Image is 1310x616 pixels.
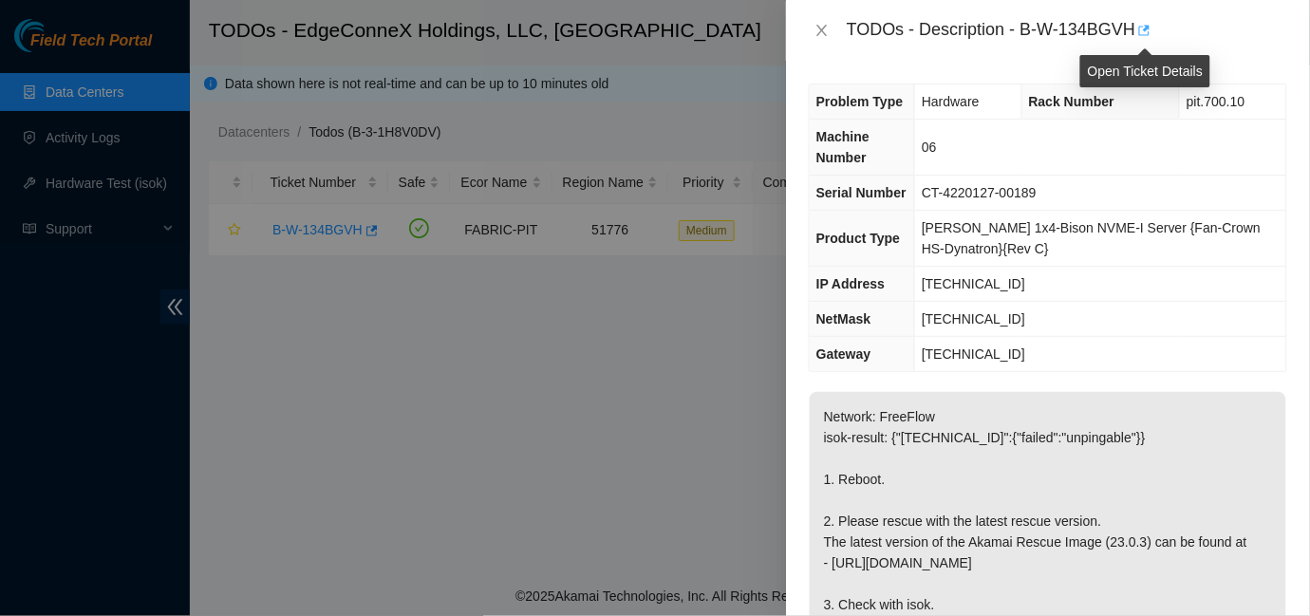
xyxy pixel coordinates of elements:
span: [TECHNICAL_ID] [922,276,1025,291]
span: Hardware [922,94,980,109]
span: IP Address [816,276,885,291]
span: [PERSON_NAME] 1x4-Bison NVME-I Server {Fan-Crown HS-Dynatron}{Rev C} [922,220,1261,256]
span: close [814,23,830,38]
button: Close [809,22,835,40]
span: CT-4220127-00189 [922,185,1037,200]
span: Problem Type [816,94,904,109]
span: Gateway [816,346,871,362]
div: TODOs - Description - B-W-134BGVH [847,15,1287,46]
span: Product Type [816,231,900,246]
span: NetMask [816,311,871,327]
span: 06 [922,140,937,155]
span: pit.700.10 [1187,94,1245,109]
span: [TECHNICAL_ID] [922,311,1025,327]
span: [TECHNICAL_ID] [922,346,1025,362]
span: Serial Number [816,185,907,200]
span: Rack Number [1029,94,1114,109]
span: Machine Number [816,129,870,165]
div: Open Ticket Details [1080,55,1210,87]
